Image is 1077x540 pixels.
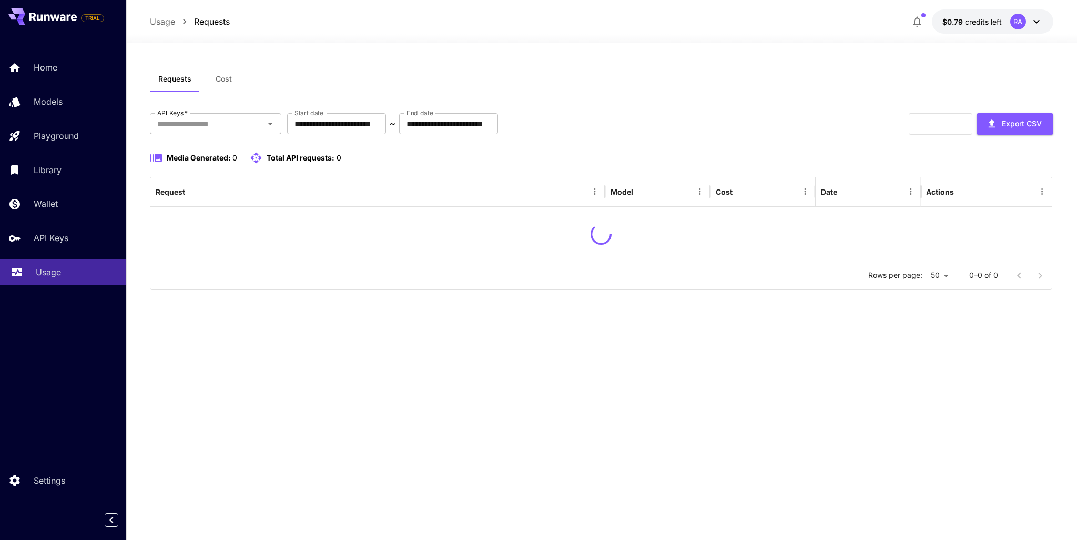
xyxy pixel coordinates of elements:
a: Requests [194,15,230,28]
div: $0.78742 [942,16,1002,27]
div: Model [611,187,633,196]
p: Wallet [34,197,58,210]
div: Date [821,187,837,196]
button: Sort [634,184,649,199]
span: $0.79 [942,17,965,26]
button: Open [263,116,278,131]
p: Usage [36,266,61,278]
div: Actions [926,187,954,196]
button: Sort [838,184,853,199]
p: 0–0 of 0 [969,270,998,281]
p: Home [34,61,57,74]
button: Menu [587,184,602,199]
span: 0 [337,153,341,162]
button: Menu [798,184,812,199]
p: Settings [34,474,65,487]
div: RA [1010,14,1026,29]
button: Menu [1034,184,1049,199]
p: Playground [34,129,79,142]
a: Usage [150,15,175,28]
span: Requests [158,74,191,84]
button: Menu [693,184,707,199]
span: Cost [216,74,232,84]
span: Add your payment card to enable full platform functionality. [81,12,104,24]
span: 0 [232,153,237,162]
p: Rows per page: [868,270,922,281]
p: ~ [390,117,395,130]
div: Request [156,187,185,196]
label: End date [407,108,433,117]
button: $0.78742RA [932,9,1053,34]
nav: breadcrumb [150,15,230,28]
p: Models [34,95,63,108]
div: Cost [716,187,733,196]
button: Sort [734,184,748,199]
button: Menu [903,184,918,199]
button: Collapse sidebar [105,513,118,527]
div: 50 [927,268,952,283]
span: Media Generated: [167,153,231,162]
p: API Keys [34,232,68,244]
label: API Keys [157,108,188,117]
div: Collapse sidebar [113,511,126,529]
label: Start date [294,108,323,117]
button: Sort [186,184,201,199]
span: credits left [965,17,1002,26]
button: Export CSV [977,113,1053,135]
span: Total API requests: [267,153,334,162]
span: TRIAL [82,14,104,22]
p: Library [34,164,62,176]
